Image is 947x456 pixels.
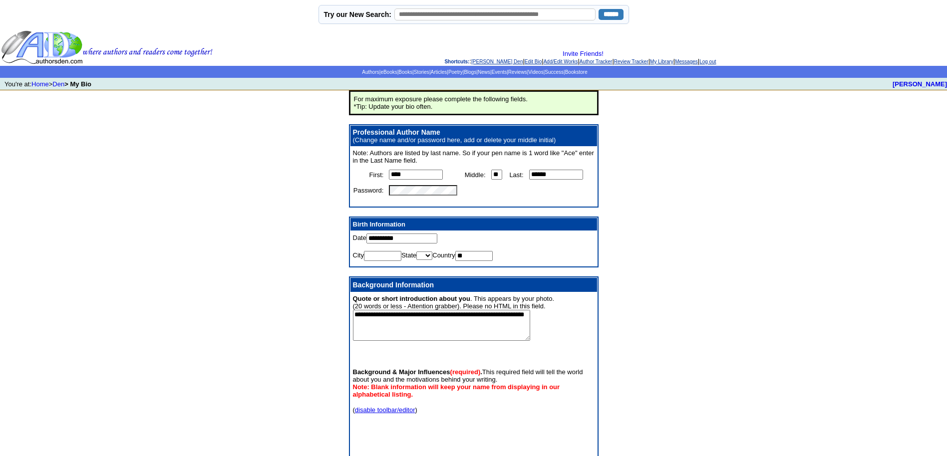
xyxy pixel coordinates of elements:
a: Bookstore [565,69,588,75]
a: Reviews [508,69,527,75]
a: eBooks [380,69,397,75]
a: Home [31,80,49,88]
font: Note: Authors are listed by last name. So if your pen name is 1 word like "Ace" enter in the Last... [353,149,594,164]
a: Success [545,69,564,75]
a: Books [398,69,412,75]
b: Note: Blank information will keep your name from displaying in our alphabetical listing. [353,383,560,398]
strong: Background & Major Influences . [353,368,482,376]
font: (Change name and/or password here, add or delete your middle initial) [353,136,556,144]
a: Messages [675,59,698,64]
a: Edit Bio [525,59,542,64]
a: disable toolbar/editor [355,406,415,414]
font: Date City State Country [353,234,493,265]
label: Try our New Search: [324,10,391,18]
font: . This appears by your photo. (20 words or less - Attention grabber). Please no HTML in this field. [353,295,555,342]
font: For maximum exposure please complete the following fields. *Tip: Update your bio often. [354,95,528,110]
font: (required) [450,368,481,376]
span: Professional Author Name [353,128,440,136]
img: header_logo2.gif [1,30,213,65]
a: Log out [699,59,716,64]
a: Videos [528,69,543,75]
img: shim.gif [373,201,383,204]
a: Stories [414,69,429,75]
font: Middle: [465,171,486,179]
b: > My Bio [64,80,91,88]
img: shim.gif [353,261,363,263]
a: Den [52,80,64,88]
a: Author Tracker [580,59,613,64]
div: : | | | | | | | [215,50,946,65]
a: Review Tracker [614,59,648,64]
font: First: [369,171,384,179]
a: Add/Edit Works [544,59,578,64]
font: This required field will tell the world about you and the motivations behind your writing. [353,368,583,398]
font: Quote or short introduction about you [353,295,470,302]
font: Password: [353,187,384,194]
a: [PERSON_NAME] [893,80,947,88]
a: News [478,69,490,75]
a: Blogs [464,69,476,75]
a: Authors [362,69,379,75]
a: My Library [650,59,673,64]
b: Background Information [353,281,434,289]
font: ( ) [353,406,417,414]
a: Articles [430,69,447,75]
font: You're at: > [4,80,91,88]
font: Last: [509,171,523,179]
span: Shortcuts: [444,59,469,64]
a: [PERSON_NAME] Den [471,59,523,64]
b: Birth Information [353,221,405,228]
a: Events [492,69,507,75]
a: Poetry [448,69,463,75]
a: Invite Friends! [563,50,604,57]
